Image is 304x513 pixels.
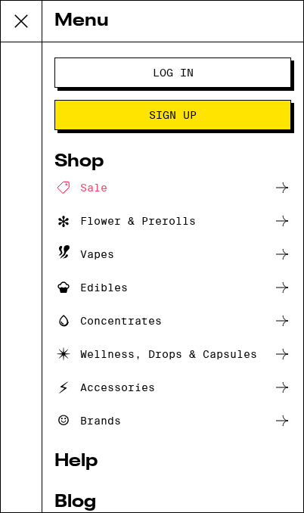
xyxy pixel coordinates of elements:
button: Log In [54,58,291,88]
div: Menu [42,1,303,42]
span: Log In [153,67,194,78]
a: Accessories [54,378,291,396]
span: Sign Up [149,110,197,120]
button: Sign Up [54,100,291,130]
div: Vapes [54,245,114,263]
a: Help [54,452,291,471]
div: Brands [54,412,121,430]
a: Flower & Prerolls [54,212,291,230]
a: Brands [54,412,291,430]
div: Wellness, Drops & Capsules [54,345,257,363]
a: Sale [54,179,291,197]
a: Sign Up [54,109,291,121]
a: Concentrates [54,312,291,330]
div: Flower & Prerolls [54,212,196,230]
div: Sale [54,179,107,197]
div: Accessories [54,378,155,396]
div: Concentrates [54,312,162,330]
span: Hi. Need any help? [11,11,125,26]
a: Blog [54,493,291,511]
a: Shop [54,153,291,171]
a: Wellness, Drops & Capsules [54,345,291,363]
a: Edibles [54,278,291,297]
a: Vapes [54,245,291,263]
div: Edibles [54,278,128,297]
a: Log In [54,67,291,79]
